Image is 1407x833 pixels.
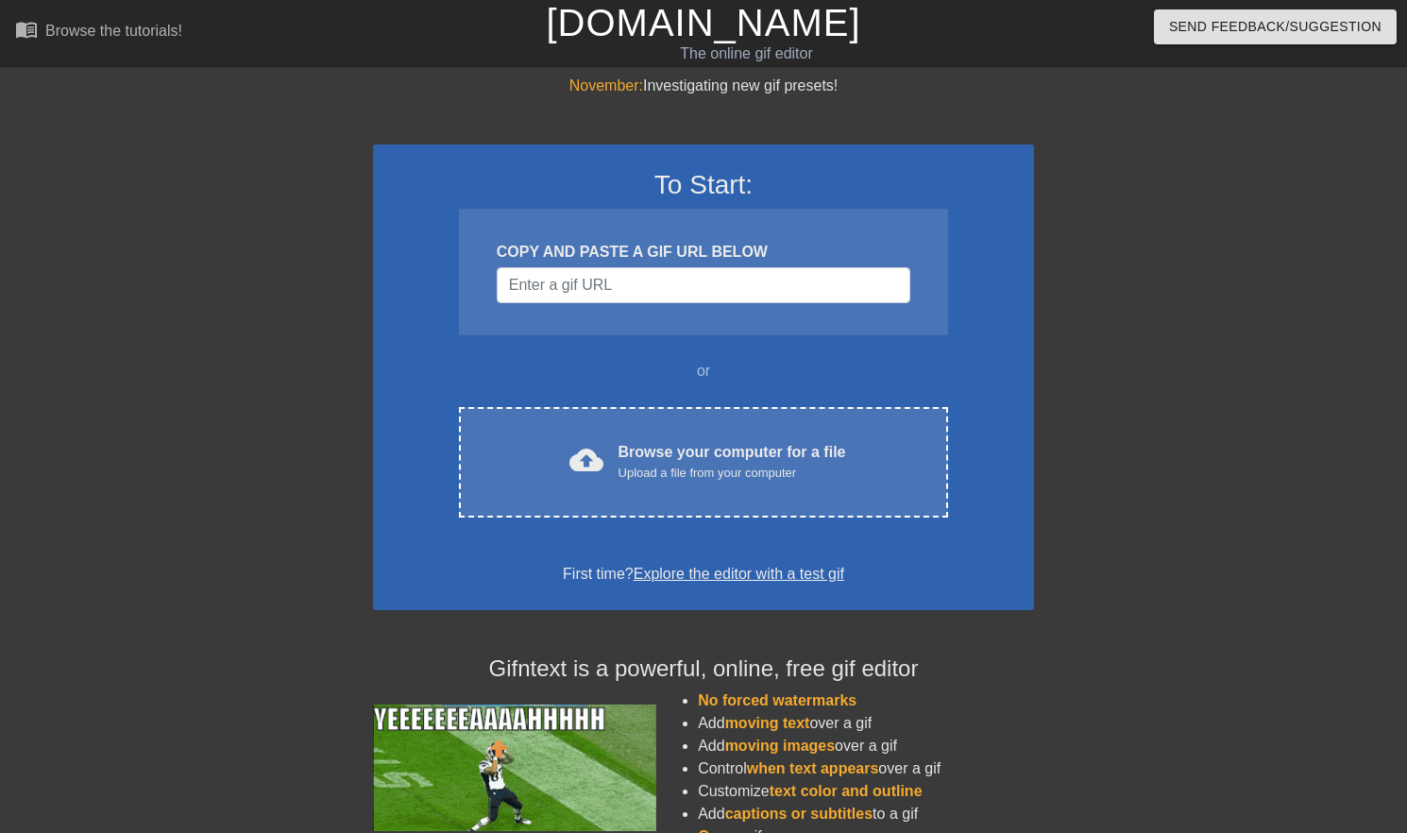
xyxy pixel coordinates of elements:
[619,441,846,483] div: Browse your computer for a file
[1154,9,1397,44] button: Send Feedback/Suggestion
[725,806,873,822] span: captions or subtitles
[373,705,656,831] img: football_small.gif
[634,566,844,582] a: Explore the editor with a test gif
[725,715,810,731] span: moving text
[747,760,879,776] span: when text appears
[698,803,1034,825] li: Add to a gif
[15,18,38,41] span: menu_book
[698,735,1034,757] li: Add over a gif
[569,443,603,477] span: cloud_upload
[398,563,1009,586] div: First time?
[1169,15,1382,39] span: Send Feedback/Suggestion
[497,241,910,263] div: COPY AND PASTE A GIF URL BELOW
[698,692,856,708] span: No forced watermarks
[619,464,846,483] div: Upload a file from your computer
[546,2,860,43] a: [DOMAIN_NAME]
[770,783,923,799] span: text color and outline
[698,780,1034,803] li: Customize
[725,738,835,754] span: moving images
[373,655,1034,683] h4: Gifntext is a powerful, online, free gif editor
[422,360,985,382] div: or
[398,169,1009,201] h3: To Start:
[569,77,643,93] span: November:
[373,75,1034,97] div: Investigating new gif presets!
[497,267,910,303] input: Username
[698,757,1034,780] li: Control over a gif
[698,712,1034,735] li: Add over a gif
[45,23,182,39] div: Browse the tutorials!
[15,18,182,47] a: Browse the tutorials!
[479,42,1015,65] div: The online gif editor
